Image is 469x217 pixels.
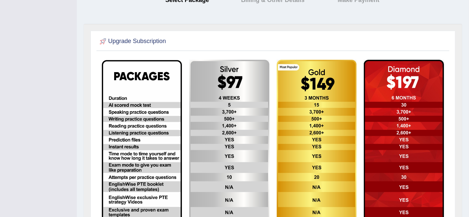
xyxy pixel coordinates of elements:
h2: Upgrade Subscription [98,36,166,46]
